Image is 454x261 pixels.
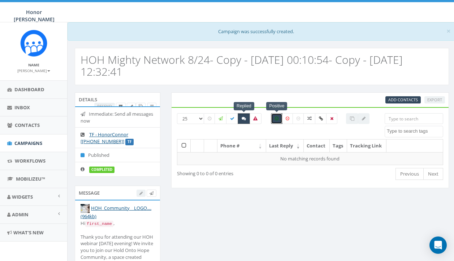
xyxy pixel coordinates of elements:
span: Honor [PERSON_NAME] [14,9,55,23]
small: [PERSON_NAME] [17,68,50,73]
div: Positive [266,102,287,110]
label: completed [89,167,114,173]
div: Showing 0 to 0 of 0 entries [177,167,282,177]
span: Inbox [14,104,30,111]
td: No matching records found [177,152,444,165]
input: Type to search [385,113,443,124]
code: first_name [85,221,113,227]
li: Immediate: Send all messages now [75,107,160,128]
span: Add Contacts [388,97,418,102]
th: Last Reply: activate to sort column ascending [266,140,304,152]
label: Pending [204,113,215,124]
a: Previous [395,168,424,180]
th: Tags [330,140,347,152]
div: Message [75,186,160,200]
textarea: Search [387,128,443,134]
a: [PERSON_NAME] [17,67,50,74]
div: Details [75,92,160,107]
span: Workflows [15,158,46,164]
th: Phone #: activate to sort column ascending [217,140,266,152]
i: Immediate: Send all messages now [81,112,89,116]
label: TF [125,139,134,145]
label: Link Clicked [315,113,327,124]
img: Rally_Corp_Icon_1.png [20,30,47,57]
span: Contacts [15,122,40,128]
span: × [446,26,451,36]
span: View Campaign Delivery Statistics [150,103,154,109]
span: Edit Campaign Title [130,103,133,109]
th: Contact [304,140,330,152]
label: Negative [282,113,293,124]
th: Tracking Link [347,140,386,152]
i: Published [81,153,88,158]
div: Open Intercom Messenger [429,236,447,254]
span: What's New [13,229,44,236]
span: MobilizeU™ [16,176,45,182]
span: CSV files only [388,97,418,102]
span: Dashboard [14,86,44,93]
span: Clone Campaign [139,103,143,109]
span: Send Test Message [150,190,154,196]
span: Campaigns [14,140,42,146]
span: Widgets [12,194,33,200]
a: Add Contacts [385,96,421,104]
button: Close [446,27,451,35]
a: HOH_Community__LOGO.... (964kb) [81,205,151,220]
small: Name [28,62,39,67]
h2: HOH Mighty Network 8/24- Copy - [DATE] 00:10:54- Copy - [DATE] 12:32:41 [81,54,443,78]
label: Mixed [303,113,316,124]
div: Replied [234,102,254,110]
a: Next [423,168,443,180]
li: Published [75,148,160,162]
span: Admin [12,211,29,218]
span: Archive Campaign [119,103,123,109]
a: TF - HonorConnor [[PHONE_NUMBER]] [81,131,128,145]
label: Removed [326,113,337,124]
